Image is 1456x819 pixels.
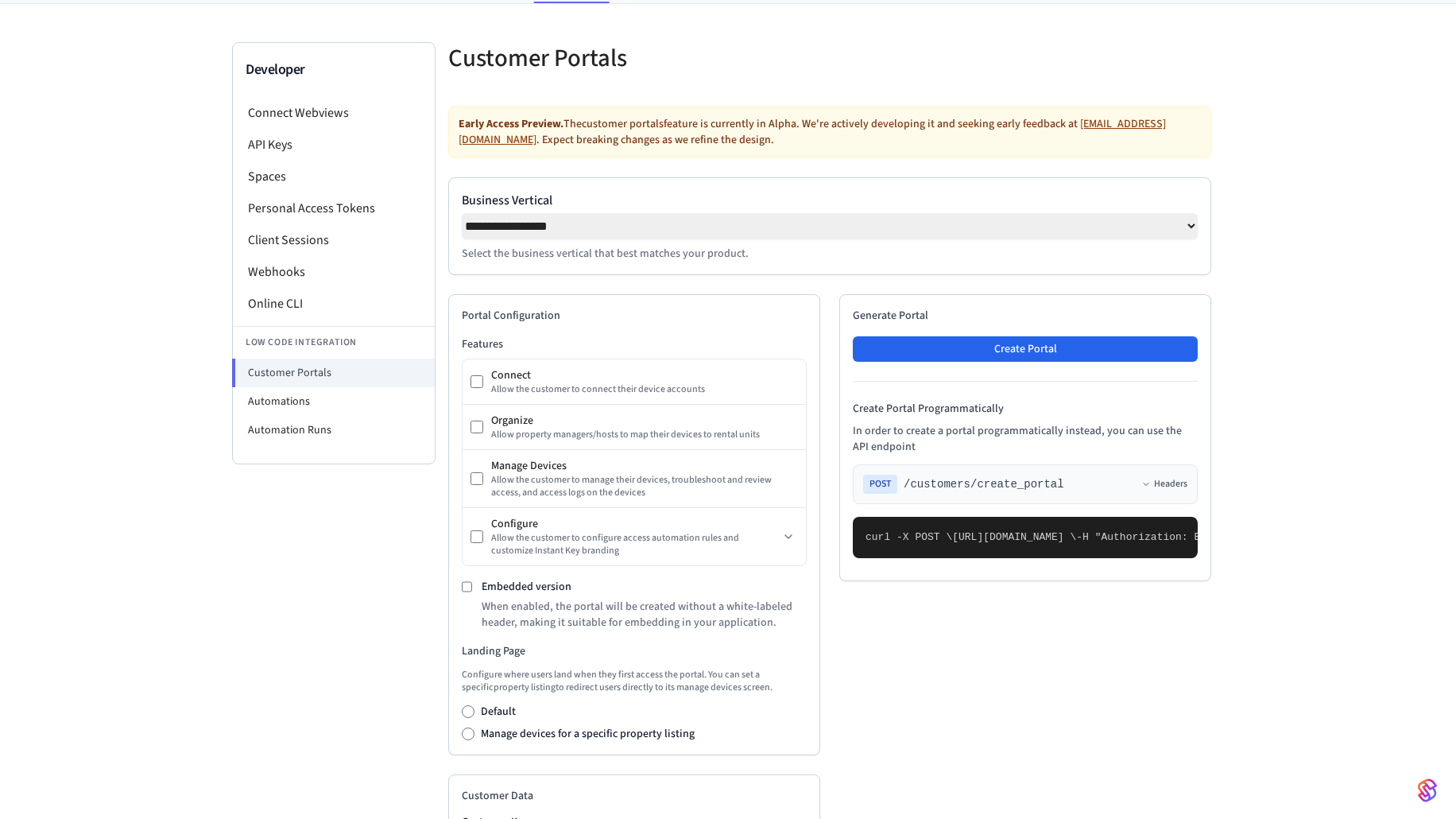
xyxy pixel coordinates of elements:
div: Organize [491,413,798,429]
li: API Keys [233,129,435,161]
p: When enabled, the portal will be created without a white-labeled header, making it suitable for e... [482,599,807,631]
li: Automations [233,387,435,416]
div: Configure [491,516,779,532]
p: In order to create a portal programmatically instead, you can use the API endpoint [853,423,1198,455]
button: Create Portal [853,336,1198,362]
label: Business Vertical [462,191,1198,210]
label: Manage devices for a specific property listing [481,726,695,742]
label: Default [481,704,516,720]
h3: Landing Page [462,643,807,659]
span: [URL][DOMAIN_NAME] \ [952,531,1076,543]
li: Personal Access Tokens [233,192,435,224]
label: Embedded version [482,579,571,595]
div: Manage Devices [491,458,798,474]
h2: Portal Configuration [462,308,807,324]
li: Automation Runs [233,416,435,444]
li: Client Sessions [233,224,435,256]
h4: Create Portal Programmatically [853,401,1198,417]
button: Headers [1141,478,1187,491]
li: Customer Portals [232,359,435,387]
span: curl -X POST \ [865,531,952,543]
p: Configure where users land when they first access the portal. You can set a specific property lis... [462,669,807,694]
a: [EMAIL_ADDRESS][DOMAIN_NAME] [459,116,1166,148]
span: -H "Authorization: Bearer seam_api_key_123456" \ [1076,531,1373,543]
li: Online CLI [233,288,435,320]
h2: Generate Portal [853,308,1198,324]
div: Allow the customer to connect their device accounts [491,383,798,396]
div: Connect [491,367,798,383]
div: The customer portals feature is currently in Alpha. We're actively developing it and seeking earl... [448,106,1211,158]
li: Connect Webviews [233,97,435,129]
span: POST [863,475,897,494]
div: Allow the customer to configure access automation rules and customize Instant Key branding [491,532,779,557]
li: Low Code Integration [233,326,435,359]
h2: Customer Data [462,788,807,804]
span: /customers/create_portal [904,476,1064,492]
li: Spaces [233,161,435,192]
strong: Early Access Preview. [459,116,563,132]
li: Webhooks [233,256,435,288]
h5: Customer Portals [448,42,820,75]
p: Select the business vertical that best matches your product. [462,246,1198,262]
img: SeamLogoGradient.69752ec5.svg [1418,778,1437,803]
div: Allow the customer to manage their devices, troubleshoot and review access, and access logs on th... [491,474,798,499]
h3: Developer [246,59,422,81]
div: Allow property managers/hosts to map their devices to rental units [491,429,798,441]
h3: Features [462,336,807,352]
